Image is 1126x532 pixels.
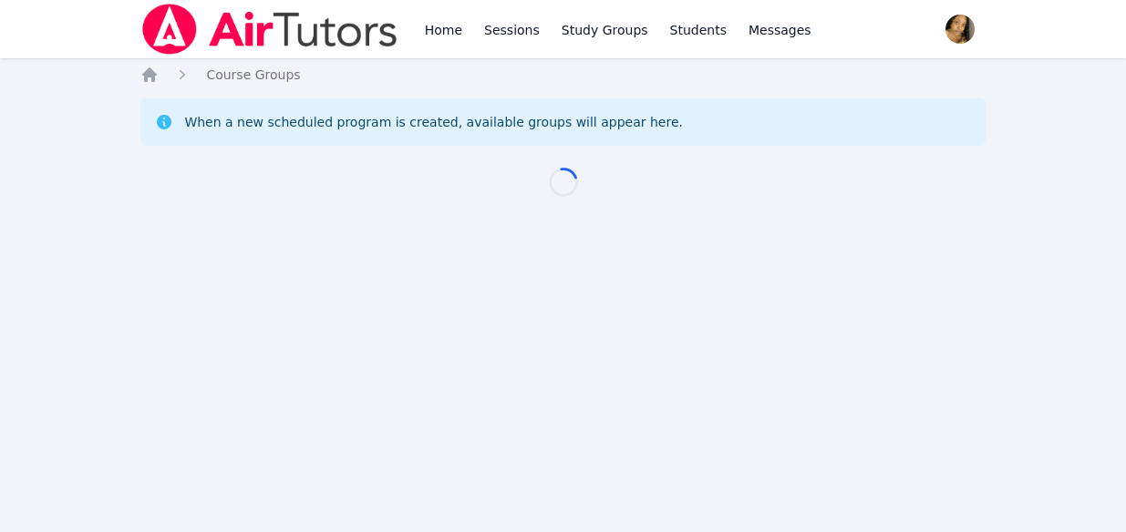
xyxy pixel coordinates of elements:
nav: Breadcrumb [140,66,985,84]
span: Messages [749,21,811,39]
div: When a new scheduled program is created, available groups will appear here. [184,113,683,131]
span: Course Groups [206,67,300,82]
img: Air Tutors [140,4,398,55]
a: Course Groups [206,66,300,84]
